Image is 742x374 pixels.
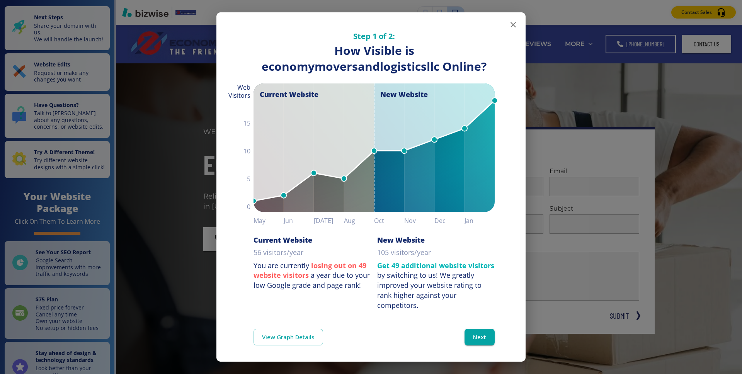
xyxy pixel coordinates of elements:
a: View Graph Details [254,329,323,345]
p: 56 visitors/year [254,248,303,258]
h6: Dec [434,215,465,226]
p: You are currently a year due to your low Google grade and page rank! [254,261,371,291]
h6: New Website [377,235,425,245]
h6: Jun [284,215,314,226]
h6: Aug [344,215,374,226]
button: Next [465,329,495,345]
h6: May [254,215,284,226]
h6: Nov [404,215,434,226]
h6: [DATE] [314,215,344,226]
h6: Current Website [254,235,312,245]
div: We greatly improved your website rating to rank higher against your competitors. [377,270,482,309]
p: by switching to us! [377,261,495,311]
strong: losing out on 49 website visitors [254,261,366,280]
p: 105 visitors/year [377,248,431,258]
strong: Get 49 additional website visitors [377,261,494,270]
h6: Jan [465,215,495,226]
h6: Oct [374,215,404,226]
